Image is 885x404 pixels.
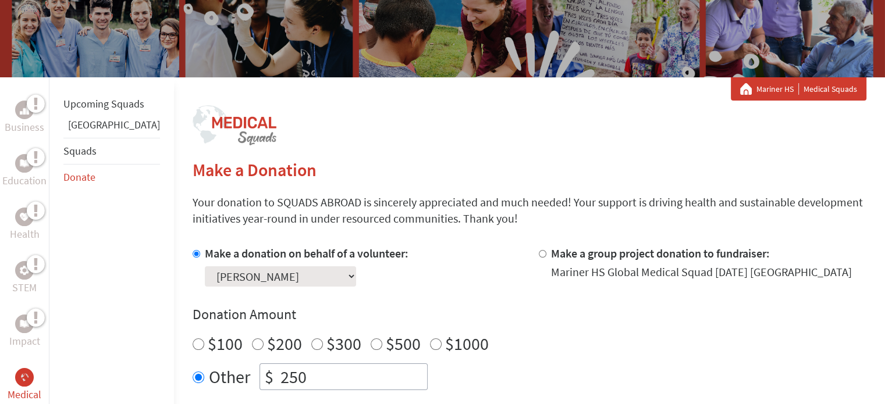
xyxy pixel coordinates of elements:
a: [GEOGRAPHIC_DATA] [68,118,160,131]
p: Medical [8,387,41,403]
label: Make a group project donation to fundraiser: [551,246,770,260]
a: Mariner HS [756,83,799,95]
a: Squads [63,144,97,158]
li: Upcoming Squads [63,91,160,117]
div: Business [15,101,34,119]
a: Donate [63,170,95,184]
p: STEM [12,280,37,296]
h2: Make a Donation [193,159,866,180]
a: Upcoming Squads [63,97,144,110]
p: Business [5,119,44,135]
a: EducationEducation [2,154,47,189]
img: Health [20,213,29,220]
input: Enter Amount [278,364,427,389]
img: logo-medical-squads.png [193,105,276,145]
img: Impact [20,320,29,328]
div: STEM [15,261,34,280]
p: Your donation to SQUADS ABROAD is sincerely appreciated and much needed! Your support is driving ... [193,194,866,227]
img: Business [20,105,29,115]
label: Other [209,363,250,390]
label: $300 [326,333,361,355]
label: $1000 [445,333,489,355]
label: Make a donation on behalf of a volunteer: [205,246,408,260]
a: MedicalMedical [8,368,41,403]
label: $100 [208,333,243,355]
a: STEMSTEM [12,261,37,296]
p: Education [2,173,47,189]
a: BusinessBusiness [5,101,44,135]
li: Squads [63,138,160,165]
div: Impact [15,314,34,333]
h4: Donation Amount [193,305,866,324]
label: $500 [386,333,421,355]
p: Impact [9,333,40,349]
a: HealthHealth [10,208,40,242]
div: Health [15,208,34,226]
li: Donate [63,165,160,190]
div: Medical [15,368,34,387]
label: $200 [267,333,302,355]
img: Education [20,159,29,167]
div: Education [15,154,34,173]
img: STEM [20,266,29,275]
p: Health [10,226,40,242]
div: Medical Squads [740,83,857,95]
li: Belize [63,117,160,138]
a: ImpactImpact [9,314,40,349]
div: $ [260,364,278,389]
img: Medical [20,373,29,382]
div: Mariner HS Global Medical Squad [DATE] [GEOGRAPHIC_DATA] [551,264,852,280]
